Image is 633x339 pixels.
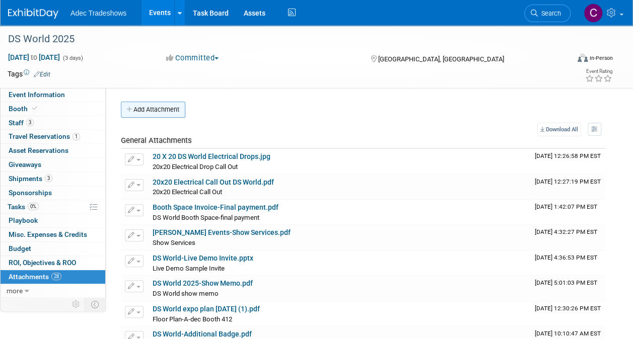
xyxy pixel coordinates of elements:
[153,305,260,313] a: DS World expo plan [DATE] (1).pdf
[45,175,52,182] span: 3
[29,53,39,61] span: to
[535,279,597,286] span: Upload Timestamp
[535,228,597,235] span: Upload Timestamp
[1,158,105,172] a: Giveaways
[535,152,601,159] span: Upload Timestamp
[535,330,601,337] span: Upload Timestamp
[9,216,38,224] span: Playbook
[538,10,561,17] span: Search
[9,105,39,113] span: Booth
[32,106,37,111] i: Booth reservation complete
[121,136,192,145] span: General Attachments
[153,239,195,246] span: Show Services
[531,175,605,200] td: Upload Timestamp
[535,203,597,210] span: Upload Timestamp
[153,279,253,287] a: DS World 2025-Show Memo.pdf
[153,265,225,272] span: Live Demo Sample Invite
[9,91,65,99] span: Event Information
[535,305,601,312] span: Upload Timestamp
[531,276,605,301] td: Upload Timestamp
[153,228,291,236] a: [PERSON_NAME] Events-Show Services.pdf
[1,172,105,186] a: Shipments3
[531,250,605,276] td: Upload Timestamp
[1,270,105,284] a: Attachments28
[153,163,238,171] span: 20x20 Electrical Drop Call Out
[537,123,581,136] a: Download All
[1,102,105,116] a: Booth
[531,225,605,250] td: Upload Timestamp
[153,214,259,221] span: DS World Booth Space-final payment
[121,102,185,118] button: Add Attachment
[62,55,83,61] span: (3 days)
[535,254,597,261] span: Upload Timestamp
[163,53,223,63] button: Committed
[71,9,126,17] span: Adec Tradeshows
[1,242,105,256] a: Budget
[1,116,105,130] a: Staff3
[585,69,612,74] div: Event Rating
[8,69,50,79] td: Tags
[9,259,76,267] span: ROI, Objectives & ROO
[524,5,571,22] a: Search
[153,152,270,160] a: 20 X 20 DS World Electrical Drops.jpg
[67,298,85,311] td: Personalize Event Tab Strip
[153,315,232,323] span: Floor Plan-A-dec Booth 412
[1,130,105,143] a: Travel Reservations1
[8,53,60,62] span: [DATE] [DATE]
[525,52,613,67] div: Event Format
[9,119,34,127] span: Staff
[26,119,34,126] span: 3
[9,273,61,281] span: Attachments
[9,244,31,252] span: Budget
[578,54,588,62] img: Format-Inperson.png
[1,284,105,298] a: more
[9,189,52,197] span: Sponsorships
[584,4,603,23] img: Carol Schmidlin
[589,54,613,62] div: In-Person
[34,71,50,78] a: Edit
[8,9,58,19] img: ExhibitDay
[531,200,605,225] td: Upload Timestamp
[73,133,80,140] span: 1
[153,254,253,262] a: DS World-Live Demo Invite.pptx
[535,178,601,185] span: Upload Timestamp
[1,228,105,241] a: Misc. Expenses & Credits
[378,55,504,63] span: [GEOGRAPHIC_DATA], [GEOGRAPHIC_DATA]
[153,188,222,196] span: 20x20 Electrical Call Out
[51,273,61,280] span: 28
[1,186,105,200] a: Sponsorships
[9,160,41,168] span: Giveaways
[9,230,87,238] span: Misc. Expenses & Credits
[1,144,105,157] a: Asset Reservations
[85,298,106,311] td: Toggle Event Tabs
[153,290,219,297] span: DS World show memo
[1,256,105,270] a: ROI, Objectives & ROO
[1,88,105,102] a: Event Information
[5,30,561,48] div: DS World 2025
[9,132,80,140] span: Travel Reservations
[153,178,274,186] a: 20x20 Electrical Call Out DS World.pdf
[1,200,105,214] a: Tasks0%
[28,203,39,210] span: 0%
[8,203,39,211] span: Tasks
[9,146,68,154] span: Asset Reservations
[153,330,252,338] a: DS World-Additional Badge.pdf
[7,287,23,295] span: more
[9,175,52,183] span: Shipments
[531,301,605,326] td: Upload Timestamp
[531,149,605,174] td: Upload Timestamp
[153,203,278,211] a: Booth Space Invoice-Final payment.pdf
[1,214,105,227] a: Playbook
